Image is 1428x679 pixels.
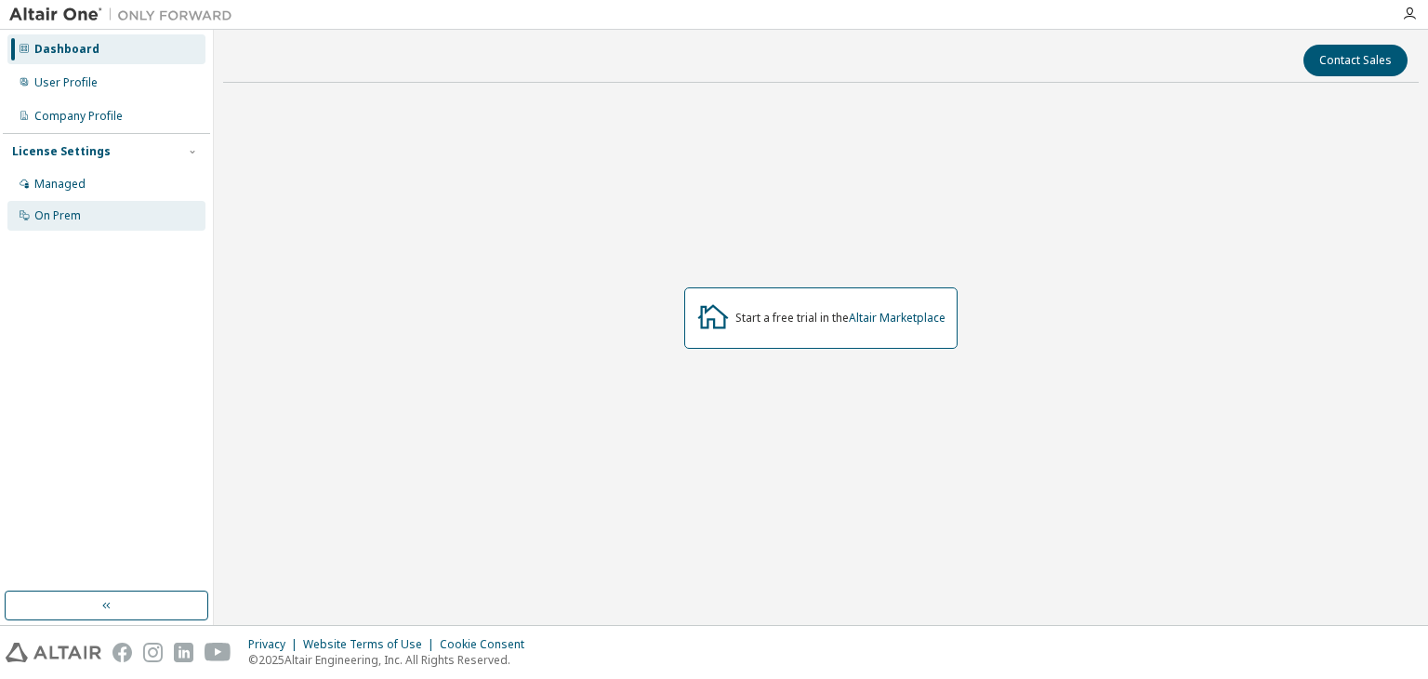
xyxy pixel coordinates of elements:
[1303,45,1408,76] button: Contact Sales
[248,652,535,668] p: © 2025 Altair Engineering, Inc. All Rights Reserved.
[440,637,535,652] div: Cookie Consent
[6,643,101,662] img: altair_logo.svg
[248,637,303,652] div: Privacy
[205,643,231,662] img: youtube.svg
[34,177,86,192] div: Managed
[735,311,945,326] div: Start a free trial in the
[112,643,132,662] img: facebook.svg
[34,208,81,223] div: On Prem
[12,144,111,159] div: License Settings
[174,643,193,662] img: linkedin.svg
[34,109,123,124] div: Company Profile
[9,6,242,24] img: Altair One
[34,42,99,57] div: Dashboard
[34,75,98,90] div: User Profile
[143,643,163,662] img: instagram.svg
[303,637,440,652] div: Website Terms of Use
[849,310,945,326] a: Altair Marketplace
